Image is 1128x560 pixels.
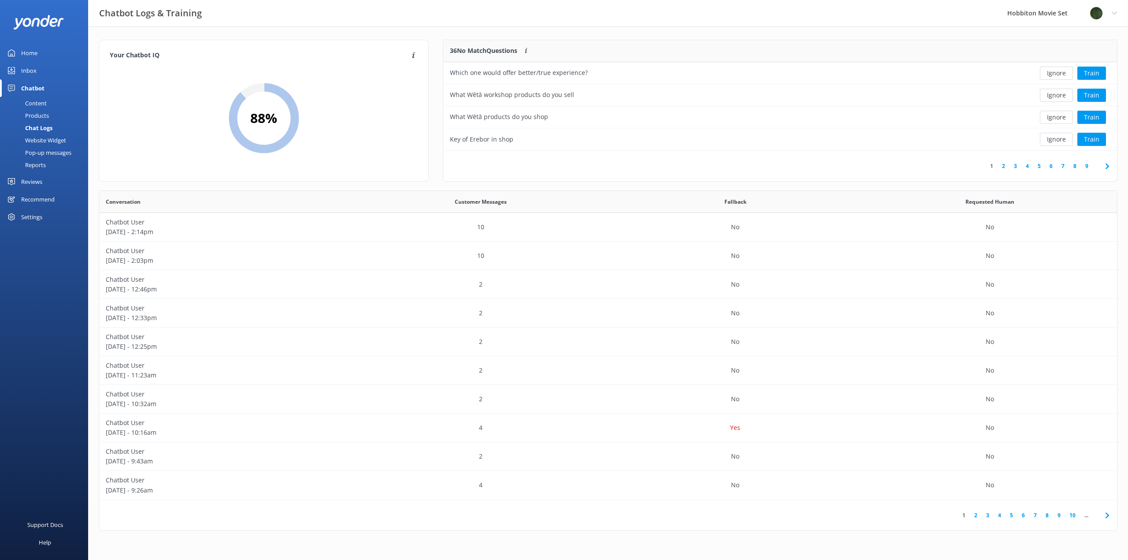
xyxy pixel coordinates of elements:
span: Customer Messages [455,198,507,206]
p: No [986,280,994,289]
span: ... [1080,511,1093,519]
div: Pop-up messages [5,146,71,159]
div: row [99,270,1117,299]
p: Chatbot User [106,246,347,256]
p: No [986,366,994,375]
span: Requested Human [965,198,1014,206]
p: [DATE] - 12:33pm [106,313,347,323]
p: No [731,280,739,289]
a: 7 [1057,162,1069,170]
div: row [99,242,1117,270]
p: [DATE] - 11:23am [106,370,347,380]
a: 8 [1041,511,1053,519]
p: [DATE] - 12:46pm [106,284,347,294]
a: 3 [1009,162,1021,170]
a: 7 [1029,511,1041,519]
p: [DATE] - 10:32am [106,399,347,409]
div: row [99,414,1117,442]
a: 8 [1069,162,1081,170]
div: row [99,385,1117,414]
div: row [99,442,1117,471]
div: row [443,84,1117,106]
div: What Wētā products do you shop [450,112,548,122]
p: Yes [730,423,740,433]
p: No [731,251,739,261]
p: No [986,308,994,318]
div: row [99,328,1117,356]
button: Train [1077,67,1106,80]
a: 2 [970,511,982,519]
p: 2 [479,366,482,375]
p: No [731,366,739,375]
h4: Your Chatbot IQ [110,51,409,60]
p: 2 [479,452,482,461]
p: [DATE] - 12:25pm [106,342,347,351]
p: Chatbot User [106,475,347,485]
a: Products [5,109,88,122]
p: Chatbot User [106,418,347,428]
div: row [99,471,1117,500]
div: Home [21,44,37,62]
a: 5 [1033,162,1045,170]
p: 36 No Match Questions [450,46,517,56]
div: Content [5,97,47,109]
p: Chatbot User [106,303,347,313]
p: No [986,222,994,232]
p: 4 [479,480,482,490]
button: Train [1077,111,1106,124]
a: 4 [994,511,1006,519]
button: Train [1077,133,1106,146]
h3: Chatbot Logs & Training [99,6,202,20]
div: What Wētā workshop products do you sell [450,90,574,100]
span: Fallback [724,198,746,206]
div: Support Docs [27,516,63,534]
p: Chatbot User [106,275,347,284]
p: No [986,337,994,347]
p: Chatbot User [106,389,347,399]
button: Ignore [1040,89,1073,102]
p: No [986,452,994,461]
p: No [731,222,739,232]
div: row [443,106,1117,128]
div: row [443,128,1117,150]
img: yonder-white-logo.png [13,15,64,30]
p: Chatbot User [106,332,347,342]
p: No [986,480,994,490]
p: 2 [479,337,482,347]
div: grid [443,62,1117,150]
div: row [99,299,1117,328]
a: 5 [1006,511,1017,519]
a: Website Widget [5,134,88,146]
div: Settings [21,208,42,226]
a: Chat Logs [5,122,88,134]
a: 10 [1065,511,1080,519]
a: 3 [982,511,994,519]
p: No [986,251,994,261]
p: 10 [477,251,484,261]
a: 9 [1081,162,1093,170]
a: 9 [1053,511,1065,519]
a: 6 [1045,162,1057,170]
div: Recommend [21,190,55,208]
span: Conversation [106,198,141,206]
div: row [443,62,1117,84]
div: Which one would offer better/true experience? [450,68,588,78]
p: [DATE] - 2:03pm [106,256,347,265]
p: No [731,308,739,318]
div: Website Widget [5,134,66,146]
p: No [731,394,739,404]
p: No [731,337,739,347]
a: Content [5,97,88,109]
div: Chatbot [21,79,45,97]
p: Chatbot User [106,361,347,370]
div: Reports [5,159,46,171]
p: [DATE] - 9:43am [106,456,347,466]
a: 1 [958,511,970,519]
img: 34-1720495293.png [1090,7,1103,20]
p: 2 [479,280,482,289]
a: 1 [986,162,998,170]
div: Help [39,534,51,551]
p: No [731,480,739,490]
p: 2 [479,308,482,318]
p: No [986,423,994,433]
